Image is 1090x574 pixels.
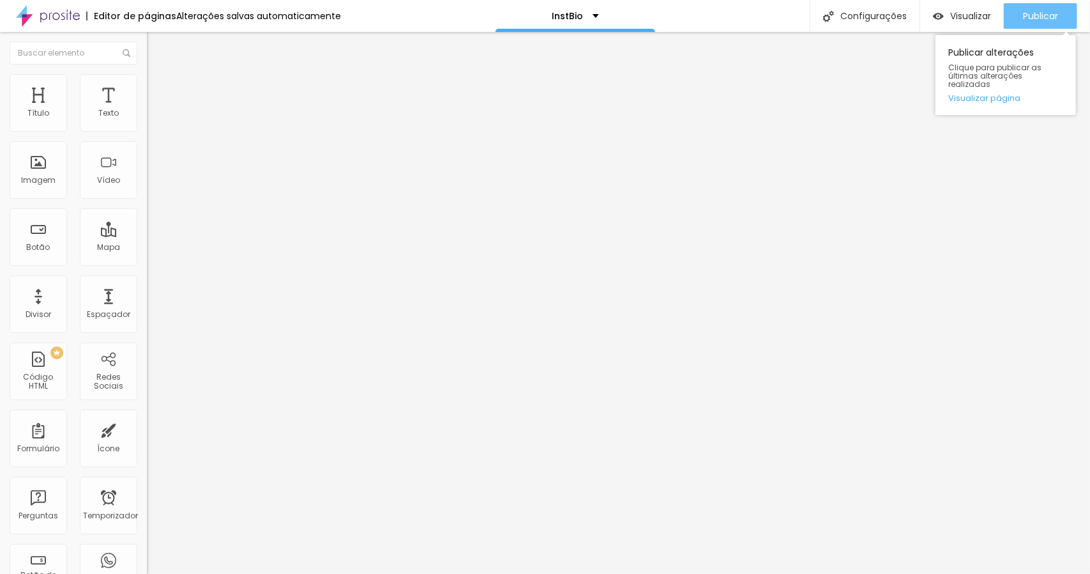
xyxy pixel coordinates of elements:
font: Espaçador [87,309,130,320]
font: Publicar alterações [948,46,1034,59]
font: InstBio [552,10,583,22]
font: Editor de páginas [94,10,176,22]
font: Mapa [97,242,120,252]
font: Botão [27,242,50,252]
button: Visualizar [920,3,1004,29]
font: Visualizar página [948,92,1020,104]
font: Clique para publicar as últimas alterações realizadas [948,62,1041,89]
img: Ícone [123,49,130,57]
img: Ícone [823,11,834,22]
font: Formulário [17,443,59,454]
font: Visualizar [950,10,991,22]
font: Vídeo [97,175,120,185]
font: Alterações salvas automaticamente [176,10,341,22]
font: Perguntas [19,510,58,521]
font: Texto [98,107,119,118]
input: Buscar elemento [10,42,137,65]
font: Ícone [98,443,120,454]
a: Visualizar página [948,94,1063,102]
font: Configurações [840,10,907,22]
img: view-1.svg [933,11,944,22]
font: Título [27,107,49,118]
font: Imagem [21,175,56,185]
font: Código HTML [24,371,54,391]
button: Publicar [1004,3,1077,29]
font: Redes Sociais [94,371,123,391]
font: Publicar [1023,10,1058,22]
font: Divisor [26,309,51,320]
font: Temporizador [83,510,138,521]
